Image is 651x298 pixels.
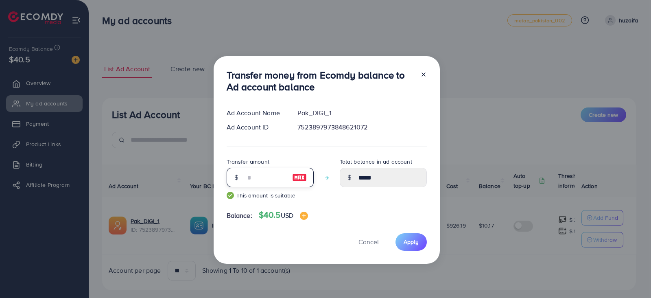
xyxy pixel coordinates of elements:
[227,69,414,93] h3: Transfer money from Ecomdy balance to Ad account balance
[227,158,269,166] label: Transfer amount
[227,211,252,220] span: Balance:
[220,123,291,132] div: Ad Account ID
[300,212,308,220] img: image
[358,237,379,246] span: Cancel
[220,108,291,118] div: Ad Account Name
[616,261,645,292] iframe: Chat
[291,123,433,132] div: 7523897973848621072
[291,108,433,118] div: Pak_DIGI_1
[404,238,419,246] span: Apply
[340,158,412,166] label: Total balance in ad account
[227,192,234,199] img: guide
[227,191,314,199] small: This amount is suitable
[281,211,293,220] span: USD
[259,210,308,220] h4: $40.5
[395,233,427,251] button: Apply
[348,233,389,251] button: Cancel
[292,173,307,182] img: image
